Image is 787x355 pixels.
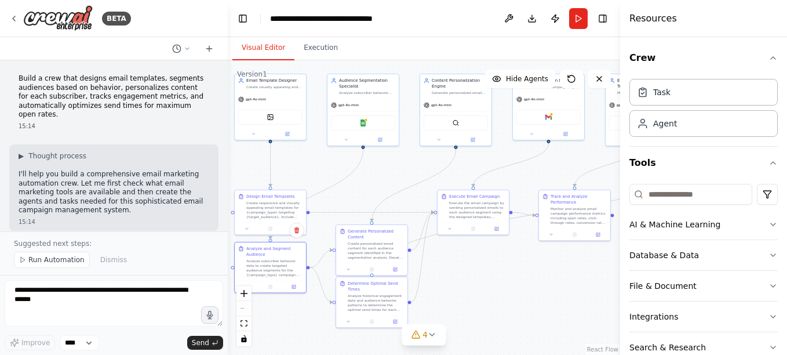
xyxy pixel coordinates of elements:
button: Hide right sidebar [595,10,611,27]
div: Create responsive and visually appealing email templates for {campaign_type} targeting {target_au... [246,201,303,219]
g: Edge from c11aae3d-c495-4ace-9024-6c0b264ca2bd to d42ac8fd-bb73-4096-8a76-143b71914659 [369,149,459,222]
p: Build a crew that designs email templates, segments audiences based on behavior, personalizes con... [19,74,209,119]
div: BETA [102,12,131,26]
h4: Resources [629,12,677,26]
div: Execute Email CampaignExecute the email campaign by sending personalized emails to each audience ... [437,190,509,236]
button: Open in side panel [385,318,405,325]
g: Edge from d072d418-49f0-4465-a9e9-23358c8a8b21 to e96cb291-d07f-43f1-89f9-dcd5c628e9da [513,209,535,218]
div: Agent [653,118,677,129]
button: Visual Editor [232,36,294,60]
button: Execution [294,36,347,60]
button: AI & Machine Learning [629,209,778,240]
span: Improve [21,338,50,347]
span: gpt-4o-mini [431,103,451,107]
div: Email Template DesignerCreate visually appealing and conversion-optimized email templates for {ca... [234,74,307,140]
button: Click to speak your automation idea [201,306,218,324]
button: Switch to previous chat [167,42,195,56]
div: Determine Optimal Send TimesAnalyze historical engagement data and audience behavior patterns to ... [336,277,408,328]
a: React Flow attribution [587,346,618,353]
img: DallETool [267,114,274,121]
button: Open in side panel [549,131,582,137]
div: Engagement Analytics TrackerMonitor and track email engagement metrics including open rates, clic... [605,74,677,146]
button: ▶Thought process [19,151,86,161]
button: Tools [629,147,778,179]
button: Run Automation [14,252,90,268]
button: File & Document [629,271,778,301]
button: Dismiss [94,252,133,268]
button: Open in side panel [588,231,608,238]
g: Edge from 2a3f97cf-b994-4747-aa19-6ab8563bd753 to d072d418-49f0-4465-a9e9-23358c8a8b21 [471,143,552,187]
button: No output available [359,266,384,273]
p: Suggested next steps: [14,239,214,248]
div: Generate Personalized ContentCreate personalized email content for each audience segment identifi... [336,224,408,276]
div: Analyze and Segment Audience [246,246,303,258]
img: Logo [23,5,93,31]
g: Edge from febafbc2-034b-447a-82c5-d09d43c81303 to 83a346d9-3a35-4824-b5fc-63752716d784 [268,149,366,239]
button: No output available [258,283,282,290]
div: 15:14 [19,122,209,131]
nav: breadcrumb [270,13,373,24]
div: Track and Analyze PerformanceMonitor and analyze email campaign performance metrics including ope... [538,190,611,241]
button: Database & Data [629,240,778,270]
div: Generate Personalized Content [348,229,404,240]
span: Run Automation [28,255,85,265]
div: Crew [629,74,778,146]
div: Analyze and Segment AudienceAnalyze subscriber behavior data to create targeted audience segments... [234,242,307,294]
div: React Flow controls [236,286,252,346]
span: gpt-4o-mini [524,97,544,102]
button: Open in side panel [364,136,397,143]
button: Open in side panel [385,266,405,273]
button: Crew [629,42,778,74]
span: 4 [422,329,428,340]
div: Version 1 [237,70,267,79]
div: Track and Analyze Performance [551,194,607,205]
button: Open in side panel [284,283,304,290]
span: ▶ [19,151,24,161]
div: Audience Segmentation Specialist [339,78,395,89]
g: Edge from 59d2bc03-b294-4751-b07d-34434a204e85 to e96cb291-d07f-43f1-89f9-dcd5c628e9da [572,143,644,187]
button: Open in side panel [457,136,490,143]
button: No output available [461,225,485,232]
button: Integrations [629,302,778,332]
img: SerperDevTool [453,119,460,126]
g: Edge from 83a346d9-3a35-4824-b5fc-63752716d784 to 81d2e853-9978-453f-ac03-2cbb81b51f57 [310,265,333,305]
button: Delete node [289,223,304,238]
g: Edge from 81d2e853-9978-453f-ac03-2cbb81b51f57 to d072d418-49f0-4465-a9e9-23358c8a8b21 [411,209,434,305]
div: Monitor and analyze email campaign performance metrics including open rates, click-through rates,... [551,207,607,225]
div: Determine Optimal Send Times [348,281,404,292]
div: Create visually appealing and conversion-optimized email templates for {campaign_type} campaigns ... [246,85,303,89]
button: Open in side panel [487,225,507,232]
div: Create personalized email content for each audience segment identified in the segmentation analys... [348,241,404,260]
button: Improve [5,335,55,350]
button: No output available [359,318,384,325]
button: Open in side panel [271,131,304,137]
div: Design Email Templates [246,194,295,200]
button: No output available [562,231,586,238]
img: Google Sheets [360,119,367,126]
div: Design Email TemplatesCreate responsive and visually appealing email templates for {campaign_type... [234,190,307,236]
div: Execute email campaigns by sending personalized emails to segmented audiences and managing the en... [524,85,581,89]
div: Analyze subscriber behavior data to create targeted audience segments for the {campaign_type} cam... [246,259,303,277]
span: gpt-4o-mini [246,97,266,102]
div: Audience Segmentation SpecialistAnalyze subscriber behavior data to create targeted audience segm... [327,74,399,146]
p: I'll help you build a comprehensive email marketing automation crew. Let me first check what emai... [19,170,209,215]
div: Execute the email campaign by sending personalized emails to each audience segment using the desi... [449,201,505,219]
button: fit view [236,316,252,331]
div: Content Personalization EngineGenerate personalized email content for each subscriber segment bas... [420,74,492,146]
button: Hide Agents [485,70,555,88]
button: Start a new chat [200,42,218,56]
button: toggle interactivity [236,331,252,346]
button: Send [187,336,223,350]
div: 15:14 [19,218,209,226]
g: Edge from 83a346d9-3a35-4824-b5fc-63752716d784 to d42ac8fd-bb73-4096-8a76-143b71914659 [310,247,333,270]
g: Edge from d42ac8fd-bb73-4096-8a76-143b71914659 to d072d418-49f0-4465-a9e9-23358c8a8b21 [411,209,434,253]
span: Thought process [28,151,86,161]
div: Email Campaign ManagerExecute email campaigns by sending personalized emails to segmented audienc... [512,74,585,140]
div: Execute Email Campaign [449,194,500,200]
g: Edge from 7ada35d3-e4da-403f-9d4f-2d6191a37bac to d072d418-49f0-4465-a9e9-23358c8a8b21 [310,209,434,215]
button: Open in side panel [284,225,304,232]
span: gpt-4o-mini [338,103,359,107]
button: 4 [402,324,446,346]
div: Generate personalized email content for each subscriber segment based on their behavior, preferen... [432,90,488,95]
span: Hide Agents [506,74,548,84]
